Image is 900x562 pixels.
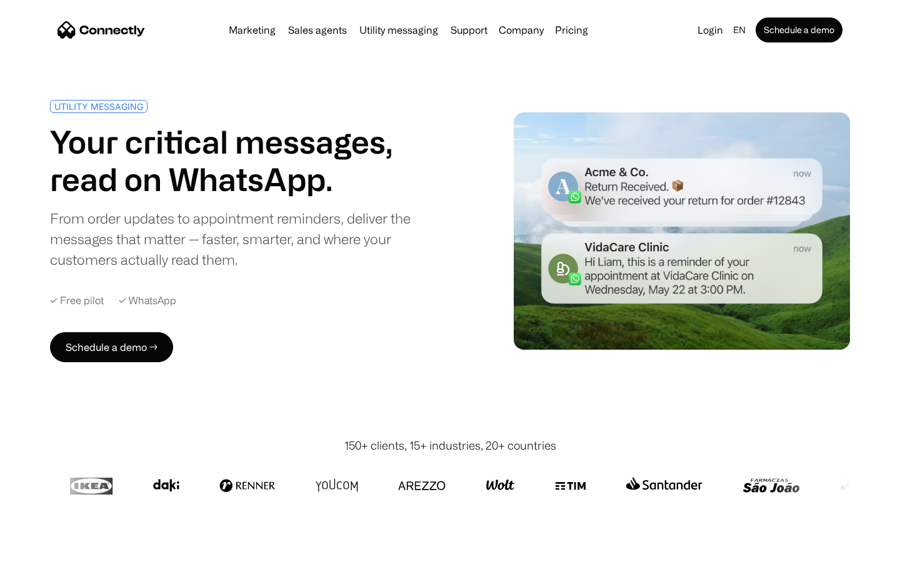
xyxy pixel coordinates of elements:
a: Sales agents [283,25,352,35]
div: 150+ clients, 15+ industries, 20+ countries [344,437,556,454]
a: Schedule a demo [756,17,842,42]
div: From order updates to appointment reminders, deliver the messages that matter — faster, smarter, ... [50,208,445,270]
h1: Your critical messages, read on WhatsApp. [50,123,445,198]
a: Marketing [224,25,281,35]
a: Utility messaging [354,25,443,35]
a: Schedule a demo → [50,332,173,362]
a: Pricing [550,25,593,35]
a: Login [692,21,728,39]
ul: Language list [25,540,75,558]
div: ✓ WhatsApp [119,295,176,307]
div: ✓ Free pilot [50,295,104,307]
div: UTILITY MESSAGING [54,102,143,111]
div: Company [499,21,544,39]
a: Support [446,25,492,35]
aside: Language selected: English [12,539,75,558]
div: en [733,21,746,39]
